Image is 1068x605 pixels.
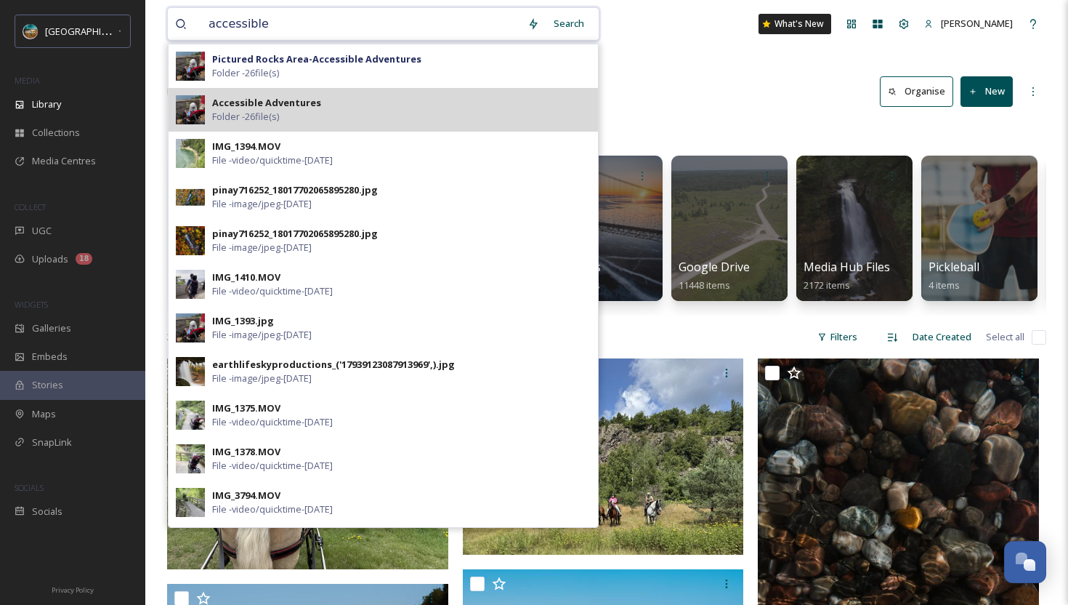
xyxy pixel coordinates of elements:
[176,226,205,255] img: 8426cd29-71dc-4dff-94c4-fa280d1636f0.jpg
[76,253,92,265] div: 18
[880,76,953,106] button: Organise
[32,224,52,238] span: UGC
[212,197,312,211] span: File - image/jpeg - [DATE]
[212,358,455,372] div: earthlifeskyproductions_('17939123087913969',).jpg
[32,436,72,449] span: SnapLink
[176,139,205,168] img: a2e76ff3-9be1-487f-918d-0ca58d9635e1.jpg
[176,444,205,473] img: 147ffa36-cd7e-4a9b-abcb-e2b7bebbf84d.jpg
[201,8,520,40] input: Search your library
[679,279,730,292] span: 11448 items
[176,488,205,517] img: ce5d053a-2bf4-416f-9006-f68eaff17336.jpg
[758,14,831,34] a: What's New
[167,358,448,569] img: ext_1755726337.263035_heritagehills66@gmail.com-IMG_3638.jpeg
[804,279,850,292] span: 2172 items
[212,489,280,502] div: IMG_3794.MOV
[32,321,71,335] span: Galleries
[880,76,960,106] a: Organise
[15,299,48,310] span: WIDGETS
[176,313,205,342] img: 83126d10-f999-4ea2-8230-d424b7419a8c.jpg
[32,97,61,111] span: Library
[212,271,280,284] div: IMG_1410.MOV
[941,17,1013,30] span: [PERSON_NAME]
[212,110,279,124] span: Folder - 26 file(s)
[32,126,80,140] span: Collections
[463,358,744,555] img: ext_1755726248.412428_heritagehills66@gmail.com-IMG_4224.jpeg
[917,9,1020,38] a: [PERSON_NAME]
[15,482,44,493] span: SOCIALS
[176,270,205,299] img: 259f212f-3db3-4793-bd46-3d7c5ff97d0b.jpg
[679,260,750,292] a: Google Drive11448 items
[15,201,46,212] span: COLLECT
[212,66,279,80] span: Folder - 26 file(s)
[960,76,1013,106] button: New
[212,372,312,385] span: File - image/jpeg - [DATE]
[176,52,205,81] img: 83126d10-f999-4ea2-8230-d424b7419a8c.jpg
[32,407,56,421] span: Maps
[212,502,333,516] span: File - video/quicktime - [DATE]
[810,323,865,351] div: Filters
[929,259,979,275] span: Pickleball
[176,183,205,212] img: 88c2f660-4400-4752-9fdb-c4457b57c855.jpg
[212,140,280,153] div: IMG_1394.MOV
[804,259,890,275] span: Media Hub Files
[176,95,205,124] img: 83126d10-f999-4ea2-8230-d424b7419a8c.jpg
[905,323,979,351] div: Date Created
[1004,541,1046,583] button: Open Chat
[32,378,63,392] span: Stories
[167,330,201,344] span: 316 file s
[212,183,378,197] div: pinay716252_18017702065895280.jpg
[929,260,979,292] a: Pickleball4 items
[986,330,1024,344] span: Select all
[176,401,205,430] img: 02349276-44bb-49d8-acae-97f0e43c0f55.jpg
[52,580,94,598] a: Privacy Policy
[32,505,62,518] span: Socials
[212,52,421,65] strong: Pictured Rocks Area-Accessible Adventures
[212,96,321,109] strong: Accessible Adventures
[212,401,280,415] div: IMG_1375.MOV
[212,415,333,429] span: File - video/quicktime - [DATE]
[546,9,591,38] div: Search
[212,445,280,459] div: IMG_1378.MOV
[32,154,96,168] span: Media Centres
[804,260,890,292] a: Media Hub Files2172 items
[23,24,38,39] img: Snapsea%20Profile.jpg
[15,75,40,86] span: MEDIA
[929,279,960,292] span: 4 items
[176,357,205,386] img: 6f80de02-a17a-4d67-88f3-267d33cea591.jpg
[212,314,274,328] div: IMG_1393.jpg
[212,284,333,298] span: File - video/quicktime - [DATE]
[212,459,333,473] span: File - video/quicktime - [DATE]
[52,585,94,595] span: Privacy Policy
[679,259,750,275] span: Google Drive
[212,241,312,255] span: File - image/jpeg - [DATE]
[212,328,312,342] span: File - image/jpeg - [DATE]
[212,227,378,241] div: pinay716252_18017702065895280.jpg
[212,153,333,167] span: File - video/quicktime - [DATE]
[32,252,68,266] span: Uploads
[45,24,187,38] span: [GEOGRAPHIC_DATA][US_STATE]
[32,350,68,364] span: Embeds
